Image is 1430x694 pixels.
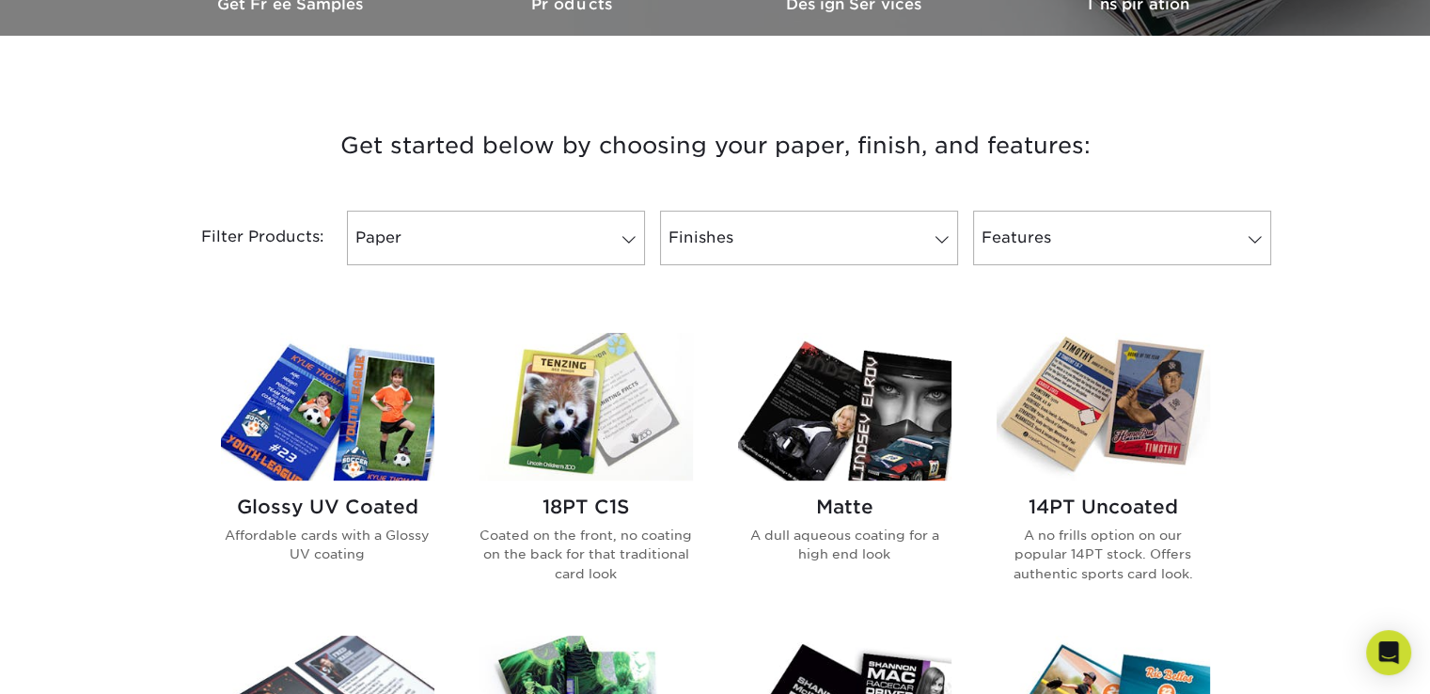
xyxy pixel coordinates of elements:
[1366,630,1411,675] div: Open Intercom Messenger
[479,496,693,518] h2: 18PT C1S
[221,526,434,564] p: Affordable cards with a Glossy UV coating
[997,526,1210,583] p: A no frills option on our popular 14PT stock. Offers authentic sports card look.
[151,211,339,265] div: Filter Products:
[997,333,1210,613] a: 14PT Uncoated Trading Cards 14PT Uncoated A no frills option on our popular 14PT stock. Offers au...
[738,333,951,613] a: Matte Trading Cards Matte A dull aqueous coating for a high end look
[221,333,434,481] img: Glossy UV Coated Trading Cards
[479,333,693,481] img: 18PT C1S Trading Cards
[738,333,951,481] img: Matte Trading Cards
[997,496,1210,518] h2: 14PT Uncoated
[997,333,1210,481] img: 14PT Uncoated Trading Cards
[479,333,693,613] a: 18PT C1S Trading Cards 18PT C1S Coated on the front, no coating on the back for that traditional ...
[347,211,645,265] a: Paper
[973,211,1271,265] a: Features
[221,496,434,518] h2: Glossy UV Coated
[738,526,951,564] p: A dull aqueous coating for a high end look
[738,496,951,518] h2: Matte
[165,103,1265,188] h3: Get started below by choosing your paper, finish, and features:
[221,333,434,613] a: Glossy UV Coated Trading Cards Glossy UV Coated Affordable cards with a Glossy UV coating
[660,211,958,265] a: Finishes
[479,526,693,583] p: Coated on the front, no coating on the back for that traditional card look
